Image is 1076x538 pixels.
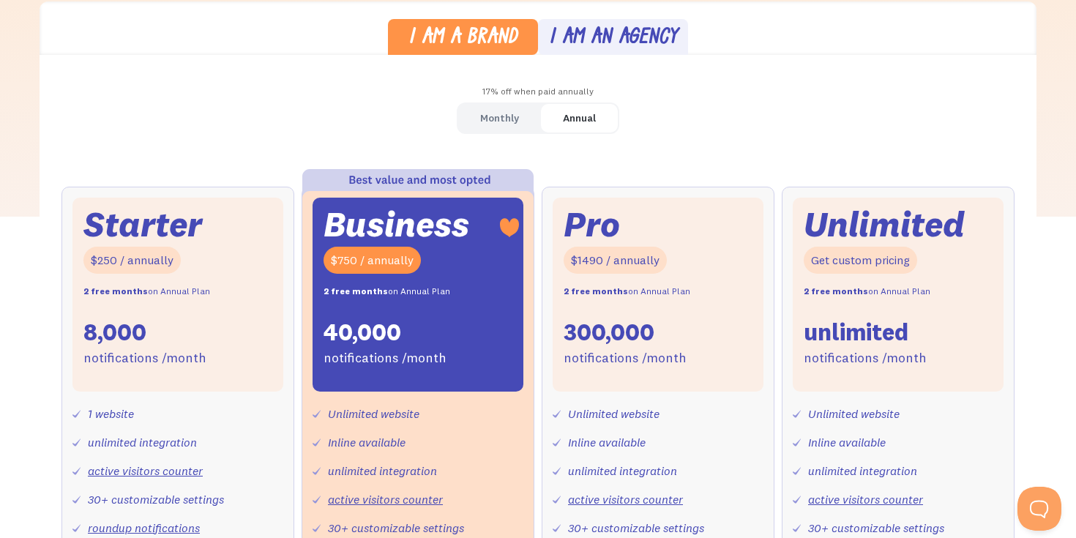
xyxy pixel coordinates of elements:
a: roundup notifications [88,520,200,535]
div: on Annual Plan [804,281,930,302]
div: 300,000 [564,317,654,348]
div: notifications /month [564,348,687,369]
div: unlimited integration [568,460,677,482]
a: active visitors counter [328,492,443,507]
iframe: Toggle Customer Support [1017,487,1061,531]
div: unlimited integration [328,460,437,482]
div: on Annual Plan [324,281,450,302]
div: 1 website [88,403,134,425]
div: Monthly [480,108,519,129]
div: I am a brand [408,28,518,49]
a: active visitors counter [568,492,683,507]
div: Starter [83,209,202,240]
div: 17% off when paid annually [40,81,1036,102]
div: unlimited integration [88,432,197,453]
div: 30+ customizable settings [88,489,224,510]
div: on Annual Plan [83,281,210,302]
div: Inline available [568,432,646,453]
div: Get custom pricing [804,247,917,274]
div: unlimited integration [808,460,917,482]
div: Inline available [808,432,886,453]
div: notifications /month [83,348,206,369]
strong: 2 free months [83,285,148,296]
div: I am an agency [549,28,678,49]
a: active visitors counter [808,492,923,507]
div: Pro [564,209,620,240]
div: 8,000 [83,317,146,348]
div: 40,000 [324,317,401,348]
strong: 2 free months [804,285,868,296]
div: Annual [563,108,596,129]
strong: 2 free months [324,285,388,296]
div: $250 / annually [83,247,181,274]
div: $1490 / annually [564,247,667,274]
div: notifications /month [804,348,927,369]
div: Inline available [328,432,406,453]
div: unlimited [804,317,908,348]
strong: 2 free months [564,285,628,296]
div: Business [324,209,469,240]
div: Unlimited website [568,403,660,425]
div: Unlimited website [808,403,900,425]
div: Unlimited [804,209,965,240]
div: on Annual Plan [564,281,690,302]
div: $750 / annually [324,247,421,274]
div: notifications /month [324,348,447,369]
a: active visitors counter [88,463,203,478]
div: Unlimited website [328,403,419,425]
